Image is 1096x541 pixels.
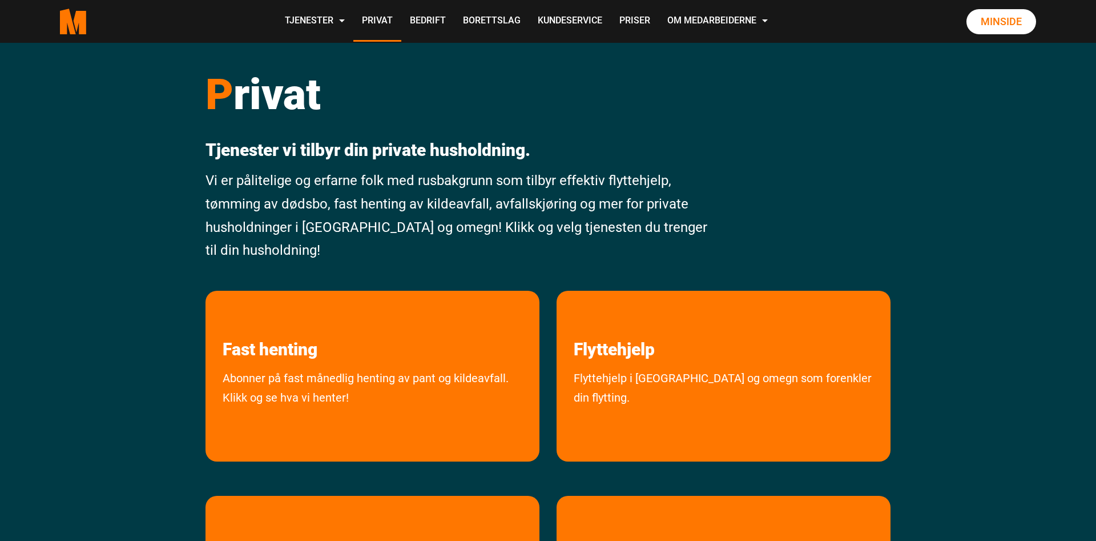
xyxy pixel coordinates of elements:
a: Priser [611,1,659,42]
a: Borettslag [454,1,529,42]
h1: rivat [205,69,715,120]
p: Tjenester vi tilbyr din private husholdning. [205,140,715,161]
a: Tjenester [276,1,353,42]
a: Flyttehjelp i [GEOGRAPHIC_DATA] og omegn som forenkler din flytting. [557,368,890,456]
a: Kundeservice [529,1,611,42]
a: Privat [353,1,401,42]
p: Vi er pålitelige og erfarne folk med rusbakgrunn som tilbyr effektiv flyttehjelp, tømming av døds... [205,169,715,262]
a: les mer om Flyttehjelp [557,291,672,360]
a: Bedrift [401,1,454,42]
a: les mer om Fast henting [205,291,335,360]
span: P [205,69,233,119]
a: Abonner på fast månedlig avhenting av pant og kildeavfall. Klikk og se hva vi henter! [205,368,539,456]
a: Minside [966,9,1036,34]
a: Om Medarbeiderne [659,1,776,42]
